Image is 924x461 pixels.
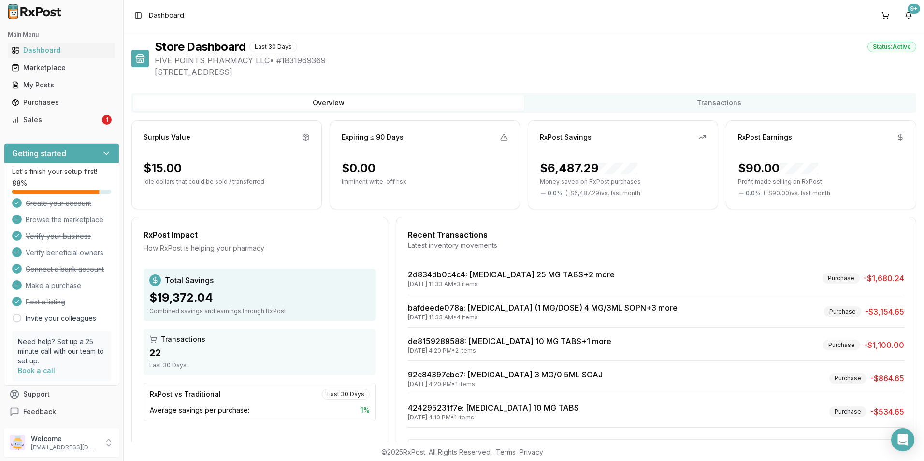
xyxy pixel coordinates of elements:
[149,346,370,360] div: 22
[864,339,904,351] span: -$1,100.00
[408,314,678,321] div: [DATE] 11:33 AM • 4 items
[408,336,611,346] a: de8159289588: [MEDICAL_DATA] 10 MG TABS+1 more
[165,274,214,286] span: Total Savings
[408,414,579,421] div: [DATE] 4:10 PM • 1 items
[901,8,916,23] button: 9+
[8,59,115,76] a: Marketplace
[342,132,404,142] div: Expiring ≤ 90 Days
[12,45,112,55] div: Dashboard
[764,189,830,197] span: ( - $90.00 ) vs. last month
[4,386,119,403] button: Support
[26,297,65,307] span: Post a listing
[26,264,104,274] span: Connect a bank account
[4,95,119,110] button: Purchases
[12,63,112,72] div: Marketplace
[12,98,112,107] div: Purchases
[18,366,55,375] a: Book a call
[150,405,249,415] span: Average savings per purchase:
[870,406,904,418] span: -$534.65
[18,337,105,366] p: Need help? Set up a 25 minute call with our team to set up.
[149,11,184,20] nav: breadcrumb
[823,340,860,350] div: Purchase
[408,439,904,455] button: View All Transactions
[31,444,98,451] p: [EMAIL_ADDRESS][DOMAIN_NAME]
[155,39,245,55] h1: Store Dashboard
[361,405,370,415] span: 1 %
[149,290,370,305] div: $19,372.04
[12,178,27,188] span: 88 %
[4,60,119,75] button: Marketplace
[8,111,115,129] a: Sales1
[12,167,111,176] p: Let's finish your setup first!
[342,178,508,186] p: Imminent write-off risk
[520,448,543,456] a: Privacy
[342,160,375,176] div: $0.00
[26,248,103,258] span: Verify beneficial owners
[496,448,516,456] a: Terms
[408,380,603,388] div: [DATE] 4:20 PM • 1 items
[870,373,904,384] span: -$864.65
[102,115,112,125] div: 1
[149,307,370,315] div: Combined savings and earnings through RxPost
[12,115,100,125] div: Sales
[908,4,920,14] div: 9+
[26,231,91,241] span: Verify your business
[12,147,66,159] h3: Getting started
[864,273,904,284] span: -$1,680.24
[408,229,904,241] div: Recent Transactions
[540,160,637,176] div: $6,487.29
[8,31,115,39] h2: Main Menu
[824,306,861,317] div: Purchase
[144,132,190,142] div: Surplus Value
[4,4,66,19] img: RxPost Logo
[26,281,81,290] span: Make a purchase
[829,406,866,417] div: Purchase
[26,314,96,323] a: Invite your colleagues
[823,273,860,284] div: Purchase
[26,215,103,225] span: Browse the marketplace
[155,55,916,66] span: FIVE POINTS PHARMACY LLC • # 1831969369
[8,42,115,59] a: Dashboard
[865,306,904,317] span: -$3,154.65
[149,361,370,369] div: Last 30 Days
[149,11,184,20] span: Dashboard
[150,389,221,399] div: RxPost vs Traditional
[4,43,119,58] button: Dashboard
[12,80,112,90] div: My Posts
[161,334,205,344] span: Transactions
[144,244,376,253] div: How RxPost is helping your pharmacy
[10,435,25,450] img: User avatar
[4,77,119,93] button: My Posts
[26,199,91,208] span: Create your account
[408,370,603,379] a: 92c84397cbc7: [MEDICAL_DATA] 3 MG/0.5ML SOAJ
[23,407,56,417] span: Feedback
[133,95,524,111] button: Overview
[408,270,615,279] a: 2d834db0c4c4: [MEDICAL_DATA] 25 MG TABS+2 more
[8,76,115,94] a: My Posts
[540,132,592,142] div: RxPost Savings
[144,178,310,186] p: Idle dollars that could be sold / transferred
[738,160,818,176] div: $90.00
[408,403,579,413] a: 424295231f7e: [MEDICAL_DATA] 10 MG TABS
[155,66,916,78] span: [STREET_ADDRESS]
[408,241,904,250] div: Latest inventory movements
[540,178,706,186] p: Money saved on RxPost purchases
[829,373,866,384] div: Purchase
[144,229,376,241] div: RxPost Impact
[144,160,182,176] div: $15.00
[31,434,98,444] p: Welcome
[548,189,563,197] span: 0.0 %
[408,280,615,288] div: [DATE] 11:33 AM • 3 items
[867,42,916,52] div: Status: Active
[4,403,119,420] button: Feedback
[524,95,914,111] button: Transactions
[891,428,914,451] div: Open Intercom Messenger
[249,42,297,52] div: Last 30 Days
[408,303,678,313] a: bafdeede078a: [MEDICAL_DATA] (1 MG/DOSE) 4 MG/3ML SOPN+3 more
[322,389,370,400] div: Last 30 Days
[4,112,119,128] button: Sales1
[408,347,611,355] div: [DATE] 4:20 PM • 2 items
[738,178,904,186] p: Profit made selling on RxPost
[746,189,761,197] span: 0.0 %
[738,132,792,142] div: RxPost Earnings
